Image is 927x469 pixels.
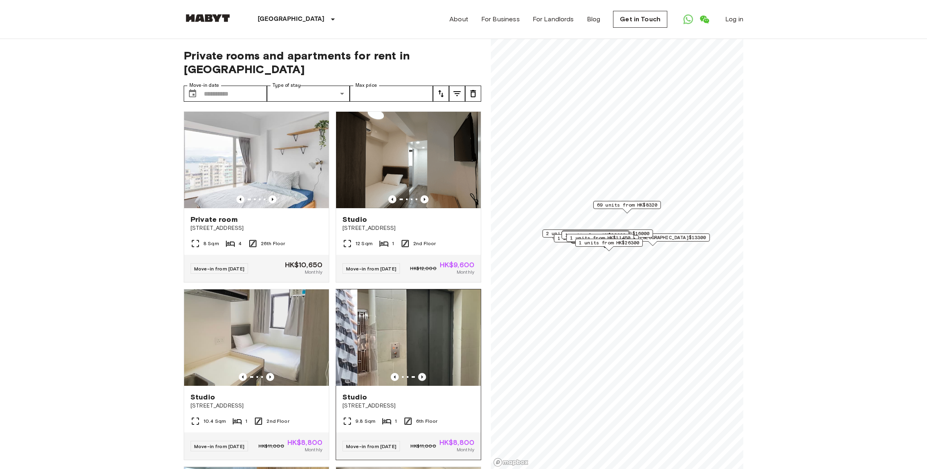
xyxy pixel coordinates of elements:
[481,14,520,24] a: For Business
[570,234,630,242] span: 1 units from HK$11450
[392,240,394,247] span: 1
[273,82,301,89] label: Type of stay
[191,215,238,224] span: Private room
[336,289,481,460] a: Previous imagePrevious imageStudio[STREET_ADDRESS]9.8 Sqm16th FloorMove-in from [DATE]HK$11,000HK...
[440,261,474,268] span: HK$9,600
[416,418,437,425] span: 6th Floor
[342,392,367,402] span: Studio
[261,240,285,247] span: 26th Floor
[565,231,626,239] span: 1 units from HK$22000
[184,289,329,386] img: Marketing picture of unit HK-01-067-008-01
[593,201,661,213] div: Map marker
[533,14,574,24] a: For Landlords
[203,418,226,425] span: 10.4 Sqm
[238,240,242,247] span: 4
[287,439,322,446] span: HK$8,800
[258,442,284,450] span: HK$11,000
[355,240,373,247] span: 12 Sqm
[600,234,706,241] span: 11 units from [GEOGRAPHIC_DATA]$13300
[680,11,696,27] a: Open WhatsApp
[388,195,396,203] button: Previous image
[266,373,274,381] button: Previous image
[336,112,481,208] img: Marketing picture of unit HK_01-067-001-01
[546,230,649,237] span: 2 units from [GEOGRAPHIC_DATA]$16000
[391,373,399,381] button: Previous image
[184,49,481,76] span: Private rooms and apartments for rent in [GEOGRAPHIC_DATA]
[184,111,329,283] a: Marketing picture of unit HK-01-028-001-02Previous imagePrevious imagePrivate room[STREET_ADDRESS...
[410,442,436,450] span: HK$11,000
[566,231,626,238] span: 1 units from HK$11300
[418,373,426,381] button: Previous image
[342,224,474,232] span: [STREET_ADDRESS]
[189,82,219,89] label: Move-in date
[558,235,618,242] span: 1 units from HK$11200
[355,82,377,89] label: Max price
[413,240,436,247] span: 2nd Floor
[336,111,481,283] a: Marketing picture of unit HK_01-067-001-01Previous imagePrevious imageStudio[STREET_ADDRESS]12 Sq...
[395,418,397,425] span: 1
[542,229,653,242] div: Map marker
[696,11,712,27] a: Open WeChat
[258,14,325,24] p: [GEOGRAPHIC_DATA]
[342,215,367,224] span: Studio
[562,230,630,243] div: Map marker
[191,224,322,232] span: [STREET_ADDRESS]
[342,402,474,410] span: [STREET_ADDRESS]
[346,443,396,449] span: Move-in from [DATE]
[433,86,449,102] button: tune
[194,266,244,272] span: Move-in from [DATE]
[597,201,657,209] span: 69 units from HK$8320
[575,239,643,251] div: Map marker
[184,289,329,460] a: Marketing picture of unit HK-01-067-008-01Previous imagePrevious imageStudio[STREET_ADDRESS]10.4 ...
[285,261,322,268] span: HK$10,650
[239,373,247,381] button: Previous image
[613,11,667,28] a: Get in Touch
[236,195,244,203] button: Previous image
[191,402,322,410] span: [STREET_ADDRESS]
[587,14,601,24] a: Blog
[579,239,639,246] span: 1 units from HK$26300
[357,289,502,386] img: Marketing picture of unit HK-01-067-030-01
[203,240,219,247] span: 8 Sqm
[410,265,436,272] span: HK$12,000
[191,392,215,402] span: Studio
[185,86,201,102] button: Choose date
[305,446,322,453] span: Monthly
[457,268,474,276] span: Monthly
[245,418,247,425] span: 1
[194,443,244,449] span: Move-in from [DATE]
[346,266,396,272] span: Move-in from [DATE]
[562,231,629,244] div: Map marker
[449,14,468,24] a: About
[725,14,743,24] a: Log in
[420,195,429,203] button: Previous image
[184,112,329,208] img: Marketing picture of unit HK-01-028-001-02
[449,86,465,102] button: tune
[305,268,322,276] span: Monthly
[269,195,277,203] button: Previous image
[566,234,634,246] div: Map marker
[554,234,621,247] div: Map marker
[493,458,529,467] a: Mapbox logo
[439,439,474,446] span: HK$8,800
[465,86,481,102] button: tune
[457,446,474,453] span: Monthly
[184,14,232,22] img: Habyt
[267,418,289,425] span: 2nd Floor
[355,418,375,425] span: 9.8 Sqm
